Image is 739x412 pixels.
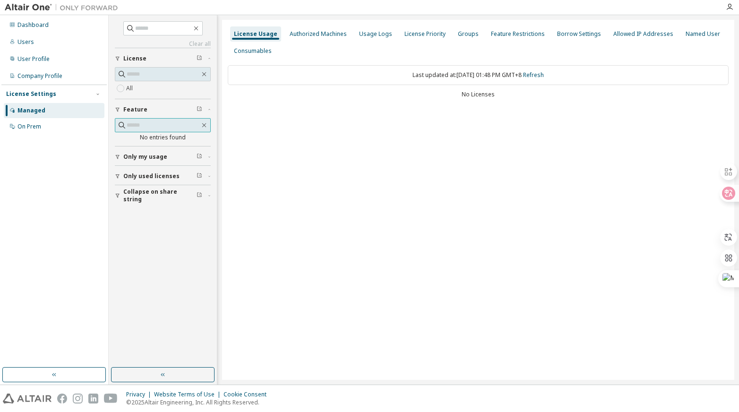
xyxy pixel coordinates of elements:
span: Clear filter [197,106,202,113]
div: Usage Logs [359,30,392,38]
label: All [126,83,135,94]
p: © 2025 Altair Engineering, Inc. All Rights Reserved. [126,398,272,406]
div: Last updated at: [DATE] 01:48 PM GMT+8 [228,65,729,85]
button: Only used licenses [115,166,211,187]
div: Consumables [234,47,272,55]
img: facebook.svg [57,394,67,403]
div: Feature Restrictions [491,30,545,38]
div: No entries found [115,134,211,141]
span: Clear filter [197,153,202,161]
span: License [123,55,146,62]
div: Groups [458,30,479,38]
div: License Usage [234,30,277,38]
div: No Licenses [228,91,729,98]
div: Cookie Consent [223,391,272,398]
img: linkedin.svg [88,394,98,403]
div: Allowed IP Addresses [613,30,673,38]
div: Named User [686,30,720,38]
div: Managed [17,107,45,114]
div: On Prem [17,123,41,130]
div: Privacy [126,391,154,398]
button: Feature [115,99,211,120]
img: Altair One [5,3,123,12]
span: Only my usage [123,153,167,161]
div: Website Terms of Use [154,391,223,398]
div: User Profile [17,55,50,63]
span: Collapse on share string [123,188,197,203]
span: Only used licenses [123,172,180,180]
div: Dashboard [17,21,49,29]
div: Users [17,38,34,46]
span: Clear filter [197,192,202,199]
span: Feature [123,106,147,113]
button: Only my usage [115,146,211,167]
img: instagram.svg [73,394,83,403]
div: Company Profile [17,72,62,80]
a: Clear all [115,40,211,48]
div: License Settings [6,90,56,98]
img: altair_logo.svg [3,394,52,403]
div: License Priority [404,30,446,38]
span: Clear filter [197,55,202,62]
button: License [115,48,211,69]
button: Collapse on share string [115,185,211,206]
a: Refresh [523,71,544,79]
div: Borrow Settings [557,30,601,38]
div: Authorized Machines [290,30,347,38]
span: Clear filter [197,172,202,180]
img: youtube.svg [104,394,118,403]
